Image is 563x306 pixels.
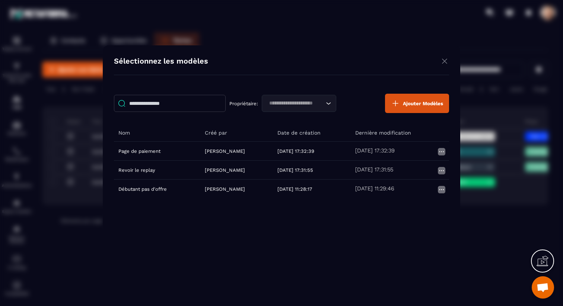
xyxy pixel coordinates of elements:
[273,160,351,179] td: [DATE] 17:31:55
[437,185,446,194] img: more icon
[267,99,324,107] input: Search for option
[532,276,554,299] div: Ouvrir le chat
[200,179,273,198] td: [PERSON_NAME]
[391,99,400,108] img: plus
[114,141,200,160] td: Page de paiement
[200,160,273,179] td: [PERSON_NAME]
[273,124,351,142] th: Date de création
[262,95,336,112] div: Search for option
[437,166,446,175] img: more icon
[114,124,200,142] th: Nom
[273,179,351,198] td: [DATE] 11:28:17
[385,94,449,113] button: Ajouter Modèles
[403,100,443,106] span: Ajouter Modèles
[440,57,449,66] img: close
[114,179,200,198] td: Débutant pas d'offre
[355,185,394,193] h5: [DATE] 11:29:46
[114,57,208,67] h4: Sélectionnez les modèles
[200,141,273,160] td: [PERSON_NAME]
[114,160,200,179] td: Revoir le replay
[229,100,258,106] p: Propriétaire:
[355,147,395,155] h5: [DATE] 17:32:39
[355,166,393,174] h5: [DATE] 17:31:55
[200,124,273,142] th: Créé par
[437,147,446,156] img: more icon
[273,141,351,160] td: [DATE] 17:32:39
[351,124,449,142] th: Dernière modification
